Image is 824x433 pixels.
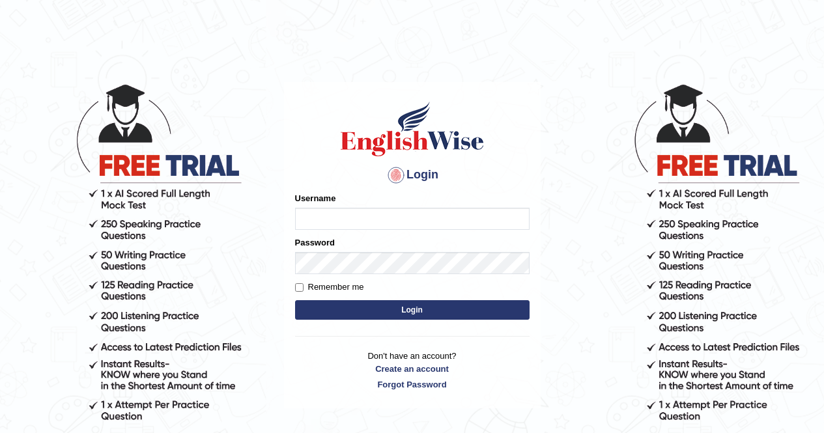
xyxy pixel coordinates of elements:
label: Username [295,192,336,204]
p: Don't have an account? [295,350,530,390]
img: Logo of English Wise sign in for intelligent practice with AI [338,100,487,158]
a: Forgot Password [295,378,530,391]
input: Remember me [295,283,304,292]
button: Login [295,300,530,320]
label: Password [295,236,335,249]
h4: Login [295,165,530,186]
a: Create an account [295,363,530,375]
label: Remember me [295,281,364,294]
